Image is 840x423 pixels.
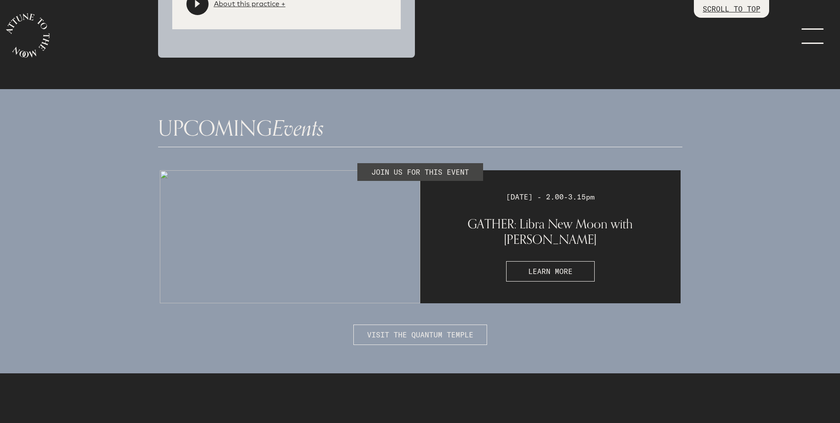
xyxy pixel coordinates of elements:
div: JOIN US FOR THIS EVENT [357,163,483,181]
p: [DATE] - 2.00-3.15pm [506,192,595,202]
span: LEARN MORE [528,266,573,277]
a: VISIT THE QUANTUM TEMPLE [353,311,487,320]
span: Events [272,111,324,146]
span: VISIT THE QUANTUM TEMPLE [367,329,473,340]
h1: UPCOMING [158,117,682,140]
button: LEARN MORE [506,261,595,282]
img: medias%2FtEQVl5vVpfGUZ8nZ58uP [160,170,420,303]
span: GATHER: Libra New Moon with Jana Roemer [468,216,633,247]
p: SCROLL TO TOP [703,4,760,14]
button: VISIT THE QUANTUM TEMPLE [353,325,487,345]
